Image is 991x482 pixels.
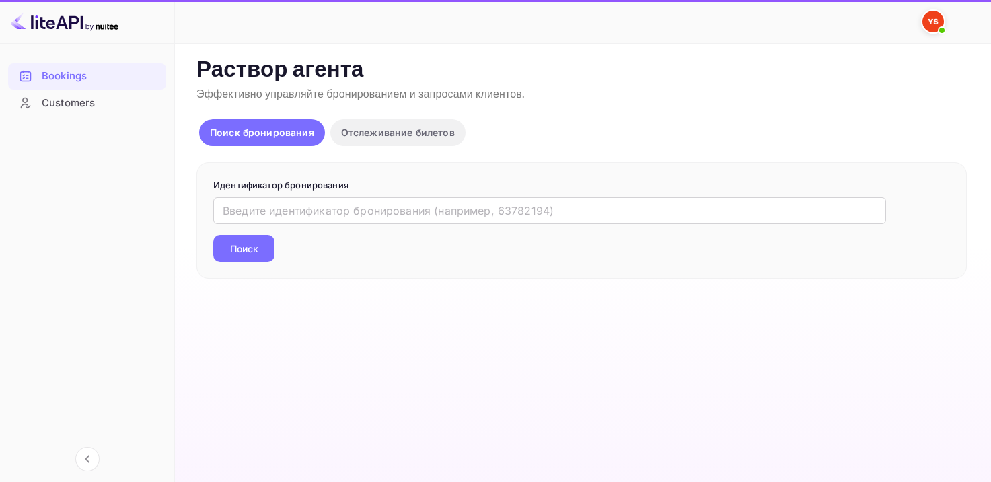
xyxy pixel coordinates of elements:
[11,11,118,32] img: Логотип LiteAPI
[75,447,100,471] button: Свернуть навигацию
[213,180,348,191] ya-tr-span: Идентификатор бронирования
[230,242,258,256] ya-tr-span: Поиск
[8,90,166,115] a: Customers
[922,11,944,32] img: Служба Поддержки Яндекса
[8,63,166,90] div: Bookings
[42,96,159,111] div: Customers
[213,235,274,262] button: Поиск
[42,69,159,84] div: Bookings
[196,88,525,102] ya-tr-span: Эффективно управляйте бронированием и запросами клиентов.
[213,197,886,224] input: Введите идентификатор бронирования (например, 63782194)
[196,56,364,85] ya-tr-span: Раствор агента
[8,63,166,88] a: Bookings
[210,127,314,138] ya-tr-span: Поиск бронирования
[341,127,455,138] ya-tr-span: Отслеживание билетов
[8,90,166,116] div: Customers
